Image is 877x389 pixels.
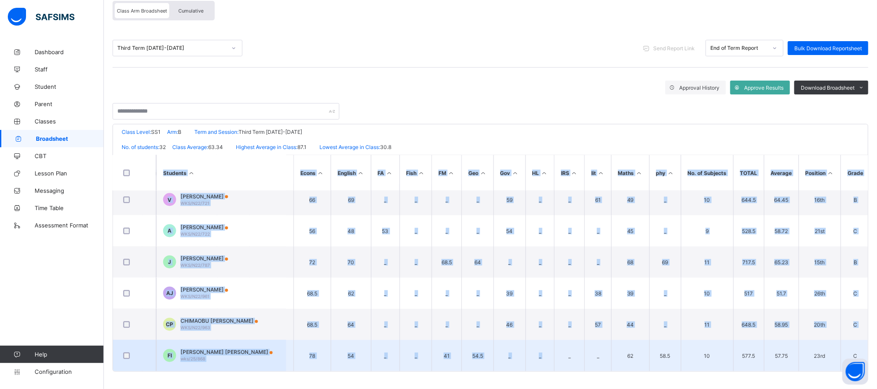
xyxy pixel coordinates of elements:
span: SS1 [151,129,161,135]
span: Term and Session: [194,129,239,135]
td: _ [371,278,400,309]
td: _ [432,184,461,215]
span: CHIMAOBU [PERSON_NAME] [181,318,258,324]
td: 39 [611,278,649,309]
th: Position [799,155,841,191]
td: 58.5 [649,340,681,371]
span: Lesson Plan [35,170,104,177]
span: WKS/N22/963 [181,325,210,331]
span: 51.7 [771,290,792,297]
span: C [848,321,863,328]
span: Staff [35,66,104,73]
span: 63.34 [208,144,223,150]
th: Grade [841,155,870,191]
span: WKS/N22/787 [181,263,210,268]
span: 528.5 [740,228,758,234]
div: Third Term [DATE]-[DATE] [117,45,226,52]
td: _ [526,309,555,340]
td: 44 [611,309,649,340]
td: 62 [611,340,649,371]
span: Send Report Link [653,45,695,52]
td: _ [400,340,432,371]
th: FM [432,155,461,191]
td: _ [461,309,493,340]
td: _ [371,184,400,215]
td: 56 [293,215,331,246]
span: Cumulative [178,8,203,14]
td: _ [554,246,584,278]
span: Download Broadsheet [801,84,854,91]
span: FI [168,353,172,359]
span: J [168,259,171,266]
td: 66 [293,184,331,215]
td: _ [461,184,493,215]
td: _ [584,215,611,246]
div: End of Term Report [710,45,767,52]
span: CBT [35,152,104,159]
td: _ [649,184,681,215]
td: _ [400,246,432,278]
td: _ [526,184,555,215]
img: safsims [8,8,74,26]
span: 577.5 [740,353,758,359]
span: No. of students: [122,144,159,150]
span: CP [166,321,174,328]
span: 58.95 [771,321,792,328]
span: Approval History [679,84,719,91]
th: Fish [400,155,432,191]
th: Average [764,155,799,191]
span: WKS/N22/721 [181,201,210,206]
span: 20th [806,321,835,328]
span: Dashboard [35,49,104,55]
th: Geo [461,155,493,191]
span: WKS/N22/961 [181,294,210,299]
td: 41 [432,340,461,371]
td: 38 [584,278,611,309]
span: C [848,228,863,234]
td: 69 [649,246,681,278]
span: 30.8 [380,144,391,150]
td: _ [400,309,432,340]
td: _ [400,278,432,309]
span: 648.5 [740,321,758,328]
span: Class Arm Broadsheet [117,8,167,14]
span: 57.75 [771,353,792,359]
span: Assessment Format [35,222,104,229]
i: Sort in Ascending Order [635,170,643,176]
i: Sort in Ascending Order [667,170,674,176]
span: 21st [806,228,835,234]
td: 78 [293,340,331,371]
td: _ [554,184,584,215]
span: 11 [688,259,727,266]
td: _ [400,215,432,246]
td: _ [371,246,400,278]
span: 65.23 [771,259,792,266]
td: _ [493,340,526,371]
td: _ [371,340,400,371]
td: _ [493,246,526,278]
span: wks/25/868 [181,357,205,362]
span: 64.45 [771,197,792,203]
span: A [168,228,172,234]
i: Sort in Ascending Order [827,170,835,176]
td: 59 [493,184,526,215]
i: Sort in Ascending Order [480,170,487,176]
td: _ [554,309,584,340]
td: 48 [331,215,371,246]
span: Classes [35,118,104,125]
span: [PERSON_NAME] [181,193,228,200]
span: B [178,129,181,135]
td: _ [432,309,461,340]
th: Maths [611,155,649,191]
span: 58.72 [771,228,792,234]
td: 62 [331,278,371,309]
span: 717.5 [740,259,758,266]
th: No. of Subjects [681,155,733,191]
button: Open asap [842,359,868,385]
span: 23rd [806,353,835,359]
span: 644.5 [740,197,758,203]
td: 64 [331,309,371,340]
th: HL [526,155,555,191]
i: Sort in Ascending Order [418,170,426,176]
th: lit [584,155,611,191]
